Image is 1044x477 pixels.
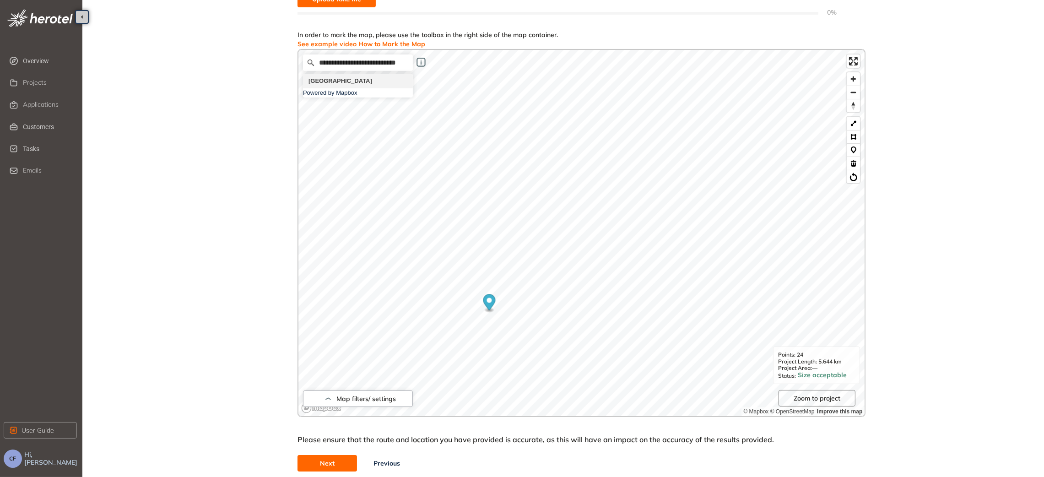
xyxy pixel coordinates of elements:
[847,54,860,68] button: Enter fullscreen
[7,9,73,27] img: logo
[817,408,862,415] a: Improve this map
[23,101,59,108] span: Applications
[308,76,407,86] div: [GEOGRAPHIC_DATA]
[847,117,860,130] button: LineString tool (l)
[4,422,77,439] button: User Guide
[373,458,400,468] span: Previous
[23,79,47,87] span: Projects
[770,408,815,415] a: OpenStreetMap
[847,130,860,143] button: Polygon tool (p)
[320,458,335,468] span: Next
[23,118,75,136] span: Customers
[812,364,817,371] span: —
[794,395,840,402] span: Zoom to project
[818,9,837,16] span: 0%
[483,294,496,313] div: Map marker
[298,50,865,416] canvas: Map
[10,455,16,462] span: CF
[303,390,413,407] button: Map filters/ settings
[23,140,75,158] span: Tasks
[4,450,22,468] button: CF
[778,352,855,358] span: Points: 24
[847,99,860,112] button: Reset bearing to north
[847,86,860,99] button: Zoom out
[336,395,396,403] span: Map filters/ settings
[298,31,558,49] div: In order to mark the map, please use the toolbox in the right side of the map container.
[303,89,357,96] a: Powered by Mapbox
[298,435,865,455] div: Please ensure that the route and location you have provided is accurate, as this will have an imp...
[798,371,847,379] span: Size acceptable
[303,54,413,71] input: Search place...
[847,72,860,86] button: Zoom in
[847,143,860,157] button: Marker tool (m)
[22,425,54,435] span: User Guide
[778,373,798,379] span: Status:
[847,157,860,170] button: Delete
[301,403,341,413] a: Mapbox logo
[357,455,417,472] button: Previous
[24,451,79,466] span: Hi, [PERSON_NAME]
[298,39,425,49] button: See example video How to Mark the Map
[779,390,855,407] button: Zoom to project
[778,358,855,365] span: Project Length: 5.644 km
[778,364,812,371] span: Project Area:
[23,167,42,174] span: Emails
[744,408,769,415] a: Mapbox
[23,52,75,70] span: Overview
[298,455,357,472] button: Next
